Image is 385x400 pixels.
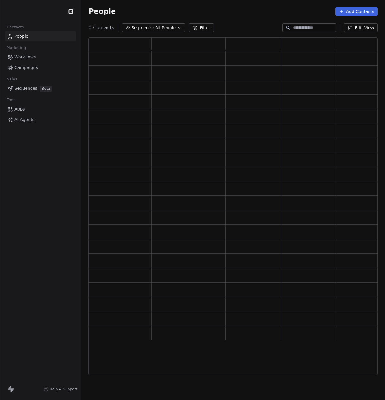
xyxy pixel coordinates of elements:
[14,54,36,60] span: Workflows
[155,25,176,31] span: All People
[50,387,77,392] span: Help & Support
[44,387,77,392] a: Help & Support
[189,23,214,32] button: Filter
[5,104,76,114] a: Apps
[5,115,76,125] a: AI Agents
[14,106,25,112] span: Apps
[131,25,154,31] span: Segments:
[5,63,76,73] a: Campaigns
[5,83,76,93] a: SequencesBeta
[14,33,29,39] span: People
[4,43,29,52] span: Marketing
[14,85,37,92] span: Sequences
[14,64,38,71] span: Campaigns
[5,31,76,41] a: People
[88,24,114,31] span: 0 Contacts
[40,86,52,92] span: Beta
[335,7,378,16] button: Add Contacts
[14,117,35,123] span: AI Agents
[4,95,19,105] span: Tools
[5,52,76,62] a: Workflows
[88,7,116,16] span: People
[4,23,26,32] span: Contacts
[4,75,20,84] span: Sales
[344,23,378,32] button: Edit View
